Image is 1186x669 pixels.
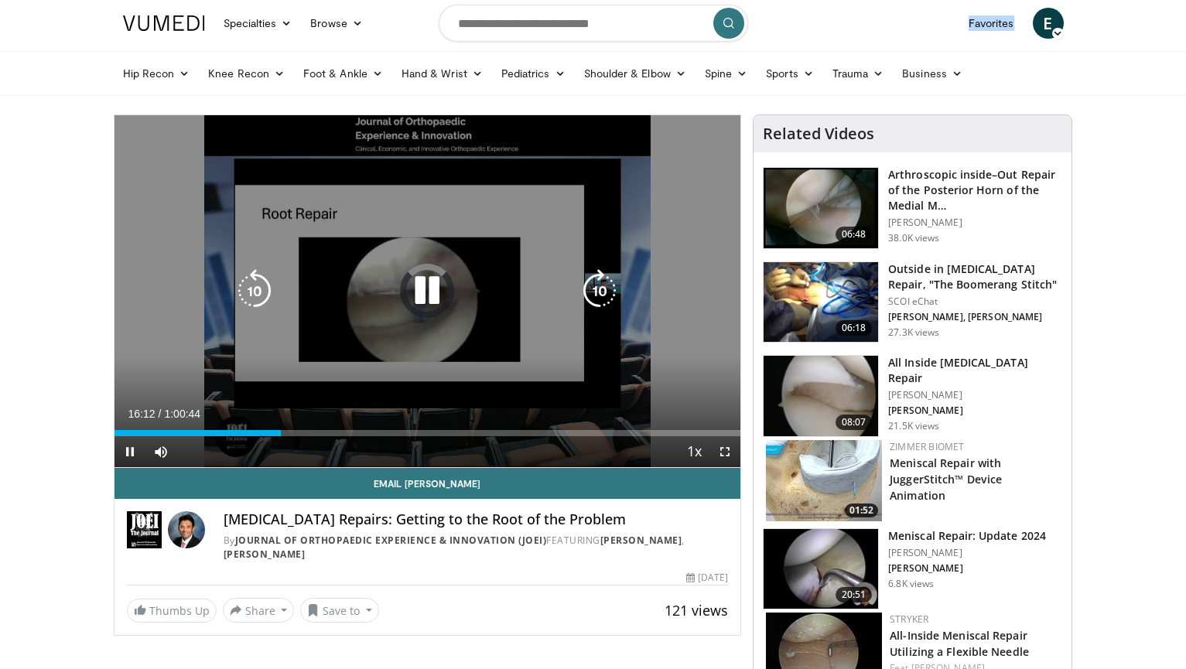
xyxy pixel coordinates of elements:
[890,456,1002,503] a: Meniscal Repair with JuggerStitch™ Device Animation
[764,262,878,343] img: Vx8lr-LI9TPdNKgn5hMDoxOm1xO-1jSC.150x105_q85_crop-smart_upscale.jpg
[888,404,1062,417] p: [PERSON_NAME]
[224,511,729,528] h4: [MEDICAL_DATA] Repairs: Getting to the Root of the Problem
[888,562,1046,575] p: [PERSON_NAME]
[888,420,939,432] p: 21.5K views
[959,8,1024,39] a: Favorites
[199,58,294,89] a: Knee Recon
[686,571,728,585] div: [DATE]
[890,440,964,453] a: Zimmer Biomet
[665,601,728,620] span: 121 views
[888,261,1062,292] h3: Outside in [MEDICAL_DATA] Repair, "The Boomerang Stitch"
[164,408,200,420] span: 1:00:44
[709,436,740,467] button: Fullscreen
[600,534,682,547] a: [PERSON_NAME]
[888,389,1062,401] p: [PERSON_NAME]
[890,628,1029,659] a: All-Inside Meniscal Repair Utilizing a Flexible Needle
[439,5,748,42] input: Search topics, interventions
[114,436,145,467] button: Pause
[763,355,1062,437] a: 08:07 All Inside [MEDICAL_DATA] Repair [PERSON_NAME] [PERSON_NAME] 21.5K views
[836,415,873,430] span: 08:07
[845,503,878,517] span: 01:52
[696,58,757,89] a: Spine
[224,534,729,561] div: By FEATURING ,
[128,408,156,420] span: 16:12
[823,58,894,89] a: Trauma
[127,599,217,623] a: Thumbs Up
[763,528,1062,610] a: 20:51 Meniscal Repair: Update 2024 [PERSON_NAME] [PERSON_NAME] 6.8K views
[763,261,1062,343] a: 06:18 Outside in [MEDICAL_DATA] Repair, "The Boomerang Stitch" SCOI eChat [PERSON_NAME], [PERSON_...
[888,167,1062,213] h3: Arthroscopic inside–Out Repair of the Posterior Horn of the Medial M…
[114,115,741,468] video-js: Video Player
[836,320,873,336] span: 06:18
[888,217,1062,229] p: [PERSON_NAME]
[1033,8,1064,39] a: E
[763,125,874,143] h4: Related Videos
[114,430,741,436] div: Progress Bar
[168,511,205,548] img: Avatar
[214,8,302,39] a: Specialties
[836,227,873,242] span: 06:48
[127,511,162,548] img: Journal of Orthopaedic Experience & Innovation (JOEI)
[763,167,1062,249] a: 06:48 Arthroscopic inside–Out Repair of the Posterior Horn of the Medial M… [PERSON_NAME] 38.0K v...
[893,58,972,89] a: Business
[888,311,1062,323] p: [PERSON_NAME], [PERSON_NAME]
[836,587,873,602] span: 20:51
[492,58,575,89] a: Pediatrics
[764,529,878,609] img: 106a3a39-ec7f-4e65-a126-9a23cf1eacd5.150x105_q85_crop-smart_upscale.jpg
[890,613,928,626] a: Stryker
[123,15,205,31] img: VuMedi Logo
[888,528,1046,544] h3: Meniscal Repair: Update 2024
[159,408,162,420] span: /
[300,598,379,623] button: Save to
[888,295,1062,308] p: SCOI eChat
[757,58,823,89] a: Sports
[766,440,882,521] a: 01:52
[678,436,709,467] button: Playback Rate
[223,598,295,623] button: Share
[888,547,1046,559] p: [PERSON_NAME]
[764,168,878,248] img: baen_1.png.150x105_q85_crop-smart_upscale.jpg
[235,534,547,547] a: Journal of Orthopaedic Experience & Innovation (JOEI)
[575,58,696,89] a: Shoulder & Elbow
[764,356,878,436] img: heCDP4pTuni5z6vX4xMDoxOjA4MTsiGN.150x105_q85_crop-smart_upscale.jpg
[888,232,939,244] p: 38.0K views
[888,355,1062,386] h3: All Inside [MEDICAL_DATA] Repair
[888,578,934,590] p: 6.8K views
[888,326,939,339] p: 27.3K views
[301,8,372,39] a: Browse
[392,58,492,89] a: Hand & Wrist
[114,468,741,499] a: Email [PERSON_NAME]
[145,436,176,467] button: Mute
[224,548,306,561] a: [PERSON_NAME]
[114,58,200,89] a: Hip Recon
[766,440,882,521] img: 50c219b3-c08f-4b6c-9bf8-c5ca6333d247.150x105_q85_crop-smart_upscale.jpg
[294,58,392,89] a: Foot & Ankle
